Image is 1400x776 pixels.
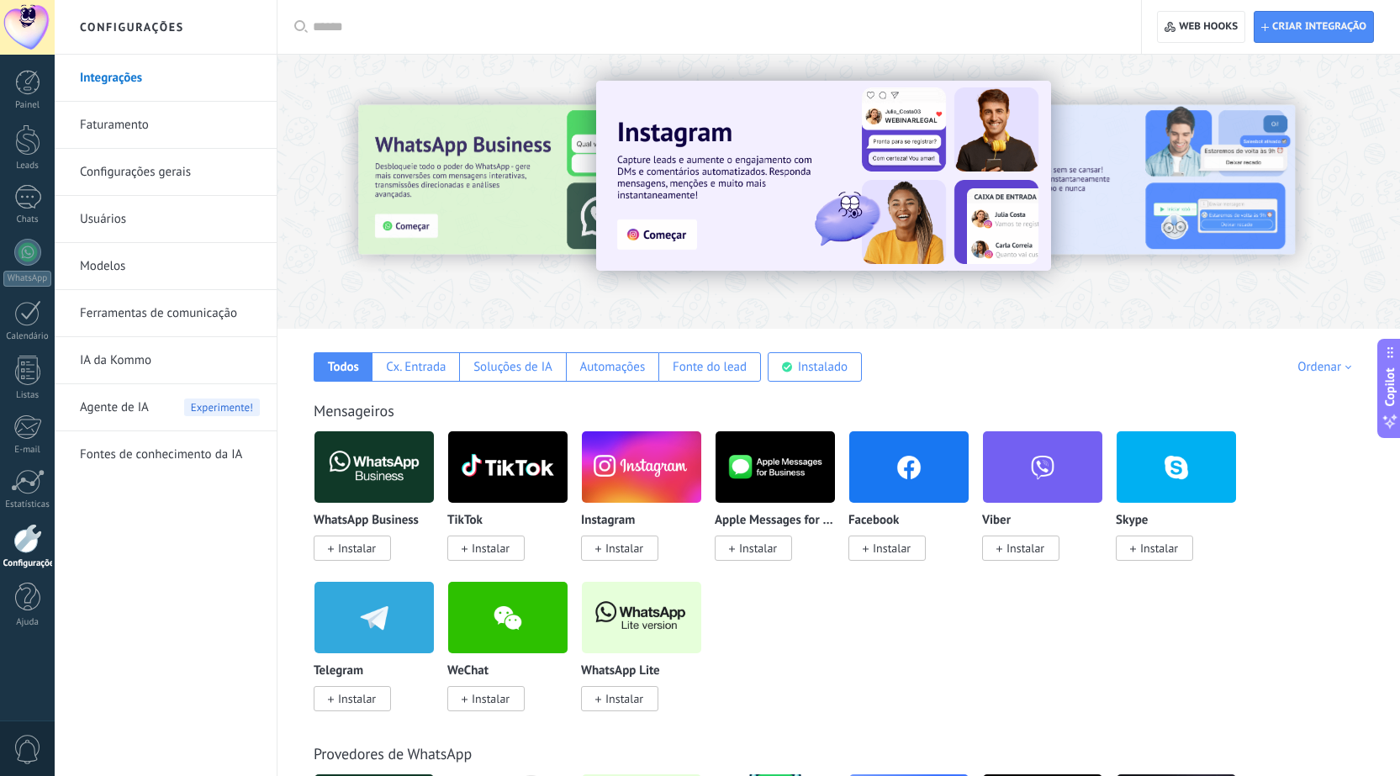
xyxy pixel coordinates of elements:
div: Cx. Entrada [386,359,446,375]
div: Apple Messages for Business [715,430,848,581]
a: Provedores de WhatsApp [314,744,472,763]
div: WhatsApp Business [314,430,447,581]
p: Instagram [581,514,635,528]
p: Viber [982,514,1011,528]
li: Configurações gerais [55,149,277,196]
span: Instalar [338,691,376,706]
button: Criar integração [1254,11,1374,43]
li: Usuários [55,196,277,243]
div: Leads [3,161,52,172]
li: Agente de IA [55,384,277,431]
img: Slide 1 [596,81,1051,271]
div: Calendário [3,331,52,342]
div: Estatísticas [3,499,52,510]
span: Instalar [605,541,643,556]
span: Instalar [739,541,777,556]
img: logo_main.png [582,577,701,658]
a: Mensageiros [314,401,394,420]
div: Automações [579,359,645,375]
button: Web hooks [1157,11,1245,43]
a: Fontes de conhecimento da IA [80,431,260,478]
span: Instalar [1140,541,1178,556]
div: TikTok [447,430,581,581]
span: Instalar [338,541,376,556]
img: facebook.png [849,426,969,508]
img: Slide 2 [937,105,1295,255]
li: Integrações [55,55,277,102]
a: Agente de IAExperimente! [80,384,260,431]
span: Instalar [1006,541,1044,556]
a: Faturamento [80,102,260,149]
span: Instalar [472,541,510,556]
img: logo_main.png [448,426,568,508]
a: IA da Kommo [80,337,260,384]
p: TikTok [447,514,483,528]
span: Copilot [1382,367,1398,406]
span: Web hooks [1179,20,1238,34]
div: Instagram [581,430,715,581]
p: Apple Messages for Business [715,514,836,528]
div: Telegram [314,581,447,731]
a: Ferramentas de comunicação [80,290,260,337]
div: WeChat [447,581,581,731]
li: IA da Kommo [55,337,277,384]
p: WeChat [447,664,489,678]
a: Configurações gerais [80,149,260,196]
a: Usuários [80,196,260,243]
span: Instalar [605,691,643,706]
img: viber.png [983,426,1102,508]
p: Telegram [314,664,363,678]
div: Listas [3,390,52,401]
img: telegram.png [314,577,434,658]
span: Instalar [472,691,510,706]
div: Facebook [848,430,982,581]
p: Skype [1116,514,1148,528]
div: Skype [1116,430,1249,581]
div: Ajuda [3,617,52,628]
div: WhatsApp [3,271,51,287]
p: WhatsApp Lite [581,664,660,678]
p: Facebook [848,514,899,528]
div: Soluções de IA [473,359,552,375]
li: Faturamento [55,102,277,149]
div: Fonte do lead [673,359,747,375]
div: Todos [328,359,359,375]
img: logo_main.png [716,426,835,508]
img: instagram.png [582,426,701,508]
img: Slide 3 [358,105,716,255]
img: skype.png [1117,426,1236,508]
p: WhatsApp Business [314,514,419,528]
div: Chats [3,214,52,225]
div: E-mail [3,445,52,456]
li: Modelos [55,243,277,290]
span: Experimente! [184,399,260,416]
a: Integrações [80,55,260,102]
span: Agente de IA [80,384,149,431]
li: Ferramentas de comunicação [55,290,277,337]
img: logo_main.png [314,426,434,508]
div: WhatsApp Lite [581,581,715,731]
div: Configurações [3,558,52,569]
div: Ordenar [1297,359,1357,375]
li: Fontes de conhecimento da IA [55,431,277,478]
img: wechat.png [448,577,568,658]
div: Viber [982,430,1116,581]
span: Criar integração [1272,20,1366,34]
span: Instalar [873,541,911,556]
div: Painel [3,100,52,111]
a: Modelos [80,243,260,290]
div: Instalado [798,359,848,375]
